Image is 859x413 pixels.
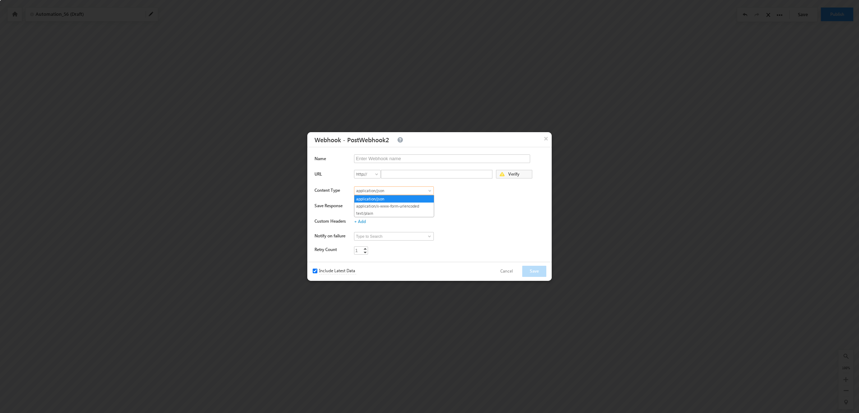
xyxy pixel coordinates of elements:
div: Custom Headers [314,218,348,228]
a: http:// [354,170,381,178]
input: Enter Webhook name [354,154,530,163]
label: Include Latest Data [319,268,356,274]
button: Cancel [493,266,520,277]
span: application/json [354,187,425,194]
button: × [540,132,552,145]
a: Increment [362,247,368,250]
ul: application/json [354,195,434,217]
div: Name [314,156,348,166]
a: Decrement [362,250,368,254]
div: Save Response [314,203,348,213]
a: Show All Items [424,233,433,240]
a: application/json [354,186,434,195]
div: 1 [354,246,359,255]
span: Verify [507,170,532,180]
a: application/x-www-form-urlencoded [354,203,434,209]
a: application/json [354,196,434,202]
div: Retry Count [314,246,348,256]
span: Webhook - PostWebhook2 [314,136,389,144]
img: Warning.png [500,172,505,176]
button: Save [522,266,546,277]
div: Content Type [314,187,348,197]
span: http:// [354,171,380,177]
div: URL [314,171,348,181]
a: + Add [354,219,366,224]
a: text/plain [354,210,434,217]
div: Notify on failure [314,233,348,243]
input: Type to Search [354,232,434,241]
